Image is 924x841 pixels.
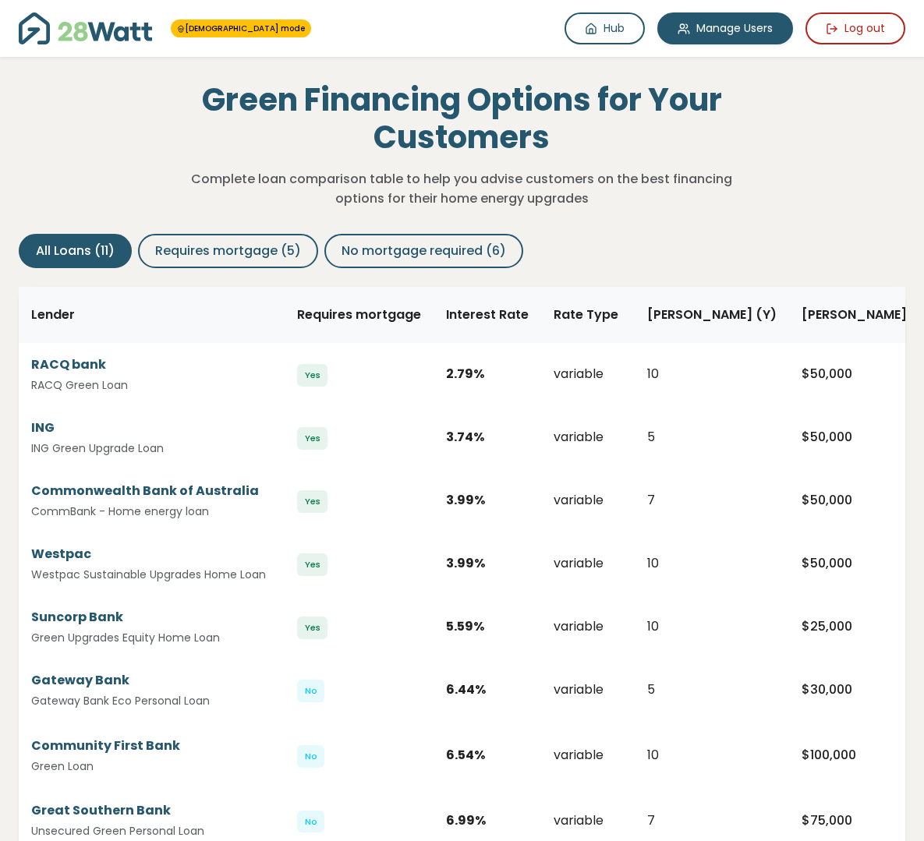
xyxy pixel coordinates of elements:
small: Westpac Sustainable Upgrades Home Loan [31,567,266,583]
div: variable [554,491,622,510]
img: 28Watt [19,12,152,44]
button: All Loans (11) [19,234,132,268]
p: Complete loan comparison table to help you advise customers on the best financing options for the... [171,169,753,209]
div: 6.44 % [446,680,529,699]
div: Westpac [31,545,266,564]
div: $ 50,000 [802,365,907,383]
a: Manage Users [657,12,793,44]
span: You're in 28Watt mode - full access to all features! [171,19,311,37]
div: Community First Bank [31,737,266,755]
div: 7 [647,491,777,510]
div: variable [554,617,622,636]
div: Great Southern Bank [31,801,266,820]
span: [PERSON_NAME] (Y) [647,306,777,323]
button: Log out [805,12,905,44]
div: variable [554,680,622,699]
div: $ 50,000 [802,554,907,573]
small: CommBank - Home energy loan [31,504,266,520]
span: No [297,811,324,833]
div: ING [31,419,266,437]
div: 5.59 % [446,617,529,636]
span: All Loans (11) [36,242,115,260]
div: $ 75,000 [802,811,907,830]
div: Suncorp Bank [31,608,266,627]
span: Yes [297,427,327,450]
span: Yes [297,490,327,513]
span: No [297,680,324,702]
div: 6.99 % [446,811,529,830]
small: ING Green Upgrade Loan [31,440,266,457]
div: 5 [647,680,777,699]
span: Requires mortgage [297,306,421,323]
div: Gateway Bank [31,671,266,690]
div: variable [554,811,622,830]
span: Rate Type [554,306,618,323]
div: 2.79 % [446,365,529,383]
div: 10 [647,365,777,383]
small: Unsecured Green Personal Loan [31,823,266,839]
div: 6.54 % [446,746,529,765]
span: No [297,745,324,768]
div: 7 [647,811,777,830]
small: RACQ Green Loan [31,377,266,394]
div: $ 30,000 [802,680,907,699]
button: Requires mortgage (5) [138,234,318,268]
div: $ 100,000 [802,746,907,765]
button: No mortgage required (6) [324,234,523,268]
a: [DEMOGRAPHIC_DATA] mode [177,23,305,34]
div: RACQ bank [31,355,266,374]
span: Requires mortgage (5) [155,242,301,260]
div: Commonwealth Bank of Australia [31,482,266,500]
div: variable [554,428,622,447]
div: $ 50,000 [802,428,907,447]
span: Yes [297,617,327,639]
a: Hub [565,12,645,44]
div: variable [554,746,622,765]
small: Green Loan [31,758,266,775]
div: variable [554,554,622,573]
div: 10 [647,617,777,636]
small: Green Upgrades Equity Home Loan [31,630,266,646]
div: 5 [647,428,777,447]
span: Yes [297,364,327,387]
div: 3.99 % [446,554,529,573]
small: Gateway Bank Eco Personal Loan [31,693,266,709]
h1: Green Financing Options for Your Customers [171,82,753,156]
span: [PERSON_NAME] [802,306,907,323]
div: 10 [647,554,777,573]
div: variable [554,365,622,383]
span: Lender [31,306,75,323]
div: 10 [647,746,777,765]
span: Yes [297,553,327,576]
div: 3.74 % [446,428,529,447]
div: $ 50,000 [802,491,907,510]
span: No mortgage required (6) [342,242,506,260]
div: $ 25,000 [802,617,907,636]
div: 3.99 % [446,491,529,510]
span: Interest Rate [446,306,529,323]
